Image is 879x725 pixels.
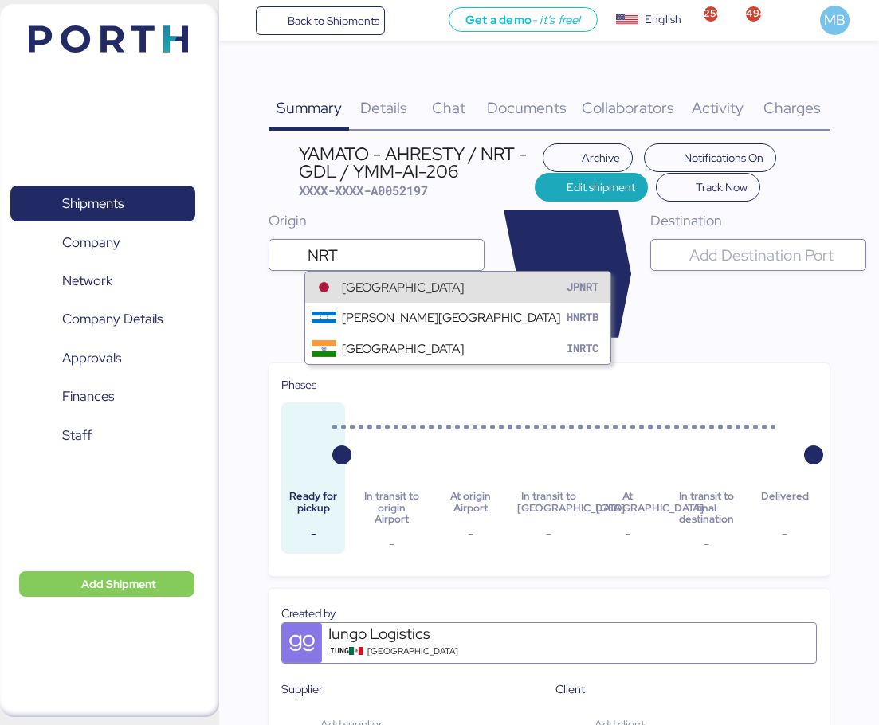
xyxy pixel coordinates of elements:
[62,269,112,292] span: Network
[62,308,163,331] span: Company Details
[19,571,194,597] button: Add Shipment
[674,535,738,554] div: -
[81,574,156,594] span: Add Shipment
[10,417,195,454] a: Staff
[644,143,776,172] button: Notifications On
[304,245,477,265] input: Add Origin Port
[62,231,120,254] span: Company
[299,182,428,198] span: XXXX-XXXX-A0052197
[582,148,620,167] span: Archive
[10,186,195,222] a: Shipments
[560,309,604,326] div: HNRTB
[10,378,195,415] a: Finances
[684,148,763,167] span: Notifications On
[367,645,458,658] span: [GEOGRAPHIC_DATA]
[582,97,674,118] span: Collaborators
[535,173,649,202] button: Edit shipment
[753,524,817,543] div: -
[596,491,660,514] div: At [GEOGRAPHIC_DATA]
[281,605,817,622] div: Created by
[753,491,817,514] div: Delivered
[328,623,520,645] div: Iungo Logistics
[62,192,124,215] span: Shipments
[438,524,502,543] div: -
[645,11,681,28] div: English
[692,97,744,118] span: Activity
[10,301,195,338] a: Company Details
[10,224,195,261] a: Company
[277,97,342,118] span: Summary
[281,524,345,543] div: -
[288,11,379,30] span: Back to Shipments
[342,339,464,358] div: [GEOGRAPHIC_DATA]
[229,7,256,34] button: Menu
[360,97,407,118] span: Details
[269,210,485,231] div: Origin
[543,143,634,172] button: Archive
[763,97,821,118] span: Charges
[342,278,464,296] div: [GEOGRAPHIC_DATA]
[62,424,92,447] span: Staff
[299,145,535,181] div: YAMATO - AHRESTY / NRT - GDL / YMM-AI-206
[560,340,604,357] div: INRTC
[10,263,195,300] a: Network
[360,535,424,554] div: -
[432,97,465,118] span: Chat
[517,491,581,514] div: In transit to [GEOGRAPHIC_DATA]
[560,279,604,296] div: JPNRT
[281,376,817,394] div: Phases
[10,340,195,377] a: Approvals
[567,178,635,197] span: Edit shipment
[438,491,502,514] div: At origin Airport
[256,6,386,35] a: Back to Shipments
[650,210,866,231] div: Destination
[281,491,345,514] div: Ready for pickup
[824,10,846,30] span: MB
[62,347,121,370] span: Approvals
[360,491,424,525] div: In transit to origin Airport
[686,245,859,265] input: Add Destination Port
[342,308,560,327] div: [PERSON_NAME][GEOGRAPHIC_DATA]
[596,524,660,543] div: -
[487,97,567,118] span: Documents
[656,173,760,202] button: Track Now
[696,178,748,197] span: Track Now
[674,491,738,525] div: In transit to final destination
[62,385,114,408] span: Finances
[517,524,581,543] div: -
